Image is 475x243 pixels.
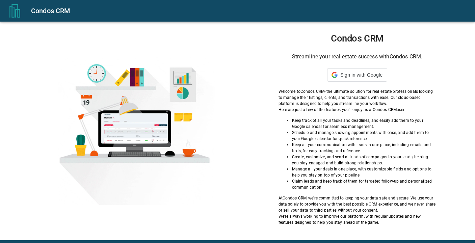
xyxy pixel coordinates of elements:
[327,68,387,82] div: Sign in with Google
[279,213,436,225] p: We're always working to improve our platform, with regular updates and new features designed to h...
[292,154,436,166] p: Create, customize, and send all kinds of campaigns to your leads, helping you stay engaged and bu...
[279,195,436,213] p: At Condos CRM , we're committed to keeping your data safe and secure. We use your data solely to ...
[292,166,436,178] p: Manage all your deals in one place, with customizable fields and options to help you stay on top ...
[292,178,436,190] p: Claim leads and keep track of them for targeted follow-up and personalized communication.
[292,117,436,130] p: Keep track of all your tasks and deadlines, and easily add them to your Google calendar for seaml...
[292,142,436,154] p: Keep all your communication with leads in one place, including emails and texts, for easy trackin...
[279,88,436,107] p: Welcome to Condos CRM - the ultimate solution for real estate professionals looking to manage the...
[279,52,436,61] h6: Streamline your real estate success with Condos CRM .
[279,107,436,113] p: Here are just a few of the features you'll enjoy as a Condos CRM user:
[31,5,467,16] div: Condos CRM
[279,33,436,44] h1: Condos CRM
[292,130,436,142] p: Schedule and manage showing appointments with ease, and add them to your Google calendar for quic...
